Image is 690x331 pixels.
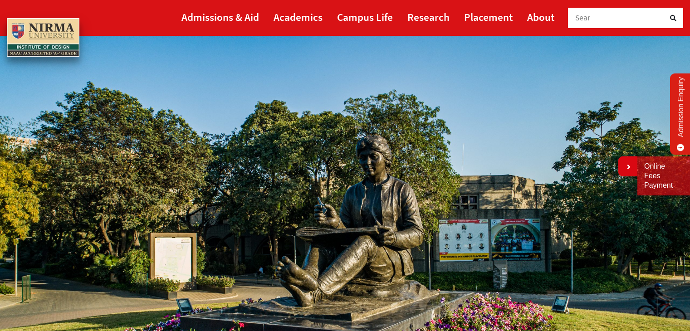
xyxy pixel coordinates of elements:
[7,18,79,57] img: main_logo
[274,7,323,27] a: Academics
[181,7,259,27] a: Admissions & Aid
[337,7,393,27] a: Campus Life
[407,7,450,27] a: Research
[527,7,554,27] a: About
[575,13,591,23] span: Sear
[644,162,683,190] a: Online Fees Payment
[464,7,513,27] a: Placement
